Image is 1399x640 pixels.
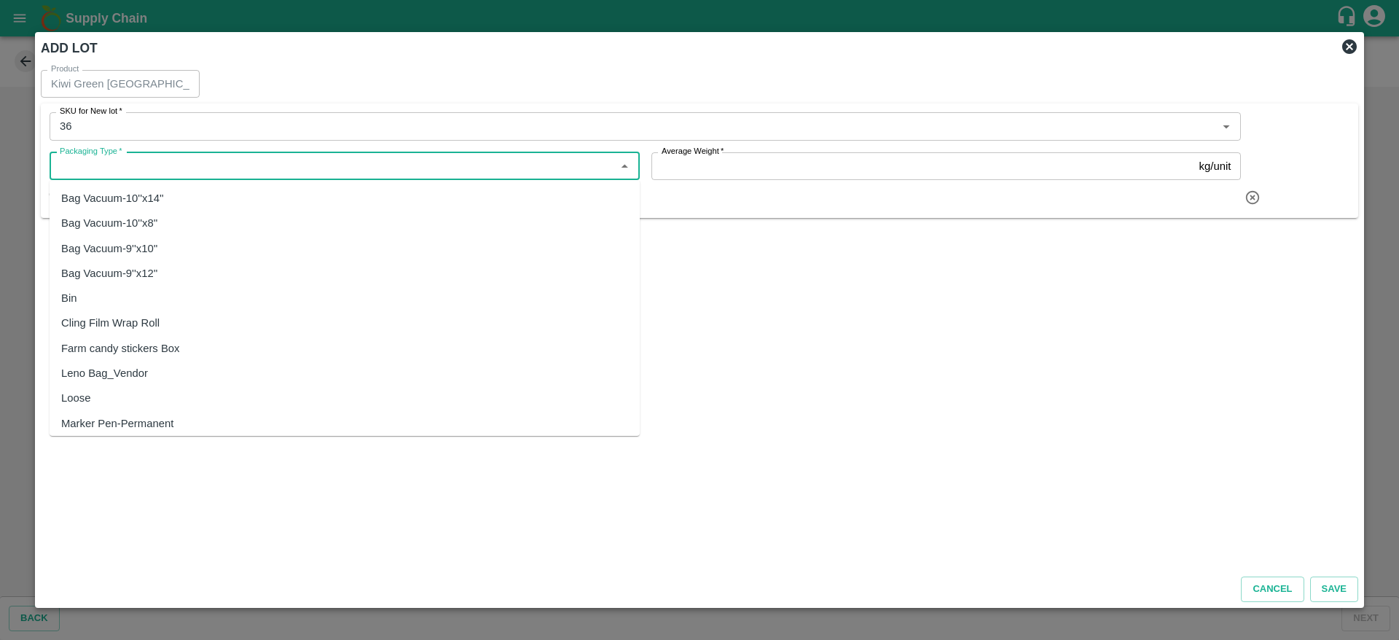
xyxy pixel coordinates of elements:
[662,146,724,157] label: Average Weight
[1241,577,1304,602] button: Cancel
[615,157,634,176] button: Close
[61,415,173,432] div: Marker Pen-Permanent
[61,315,160,331] div: Cling Film Wrap Roll
[61,365,148,381] div: Leno Bag_Vendor
[61,265,157,281] div: Bag Vacuum-9''x12''
[41,224,87,249] button: + ADD
[61,190,164,206] div: Bag Vacuum-10''x14''
[60,106,122,117] label: SKU for New lot
[41,41,98,55] b: ADD LOT
[61,215,157,231] div: Bag Vacuum-10''x8''
[61,241,157,257] div: Bag Vacuum-9''x10''
[61,390,90,406] div: Loose
[1199,158,1231,174] p: kg/unit
[1310,577,1358,602] button: Save
[61,290,77,306] div: Bin
[61,340,180,356] div: Farm candy stickers Box
[1217,117,1236,136] button: Open
[51,63,79,75] label: Product
[60,146,122,157] label: Packaging Type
